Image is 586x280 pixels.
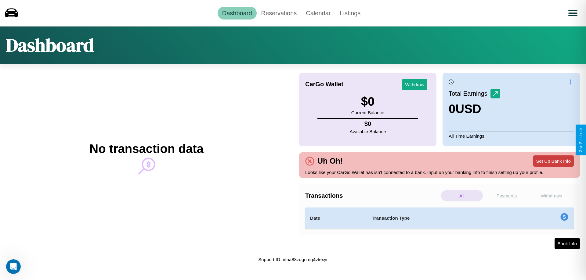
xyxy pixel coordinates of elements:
[335,7,365,19] a: Listings
[533,155,574,167] button: Set Up Bank Info
[530,190,572,201] p: Withdraws
[351,95,384,108] h3: $ 0
[305,168,574,176] p: Looks like your CarGo Wallet has isn't connected to a bank. Input up your banking info to finish ...
[305,81,343,88] h4: CarGo Wallet
[350,127,386,136] p: Available Balance
[372,214,510,222] h4: Transaction Type
[310,214,362,222] h4: Date
[564,5,581,22] button: Open menu
[301,7,335,19] a: Calendar
[6,33,94,58] h1: Dashboard
[579,128,583,152] div: Give Feedback
[89,142,203,156] h2: No transaction data
[350,120,386,127] h4: $ 0
[258,255,328,264] p: Support ID: mfna88zqgnmg4vtexyr
[449,102,500,116] h3: 0 USD
[305,207,574,229] table: simple table
[6,259,21,274] iframe: Intercom live chat
[555,238,580,249] button: Bank Info
[218,7,257,19] a: Dashboard
[314,157,346,165] h4: Uh Oh!
[402,79,427,90] button: Withdraw
[486,190,528,201] p: Payments
[257,7,302,19] a: Reservations
[351,108,384,117] p: Current Balance
[441,190,483,201] p: All
[449,132,574,140] p: All Time Earnings
[305,192,440,199] h4: Transactions
[449,88,490,99] p: Total Earnings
